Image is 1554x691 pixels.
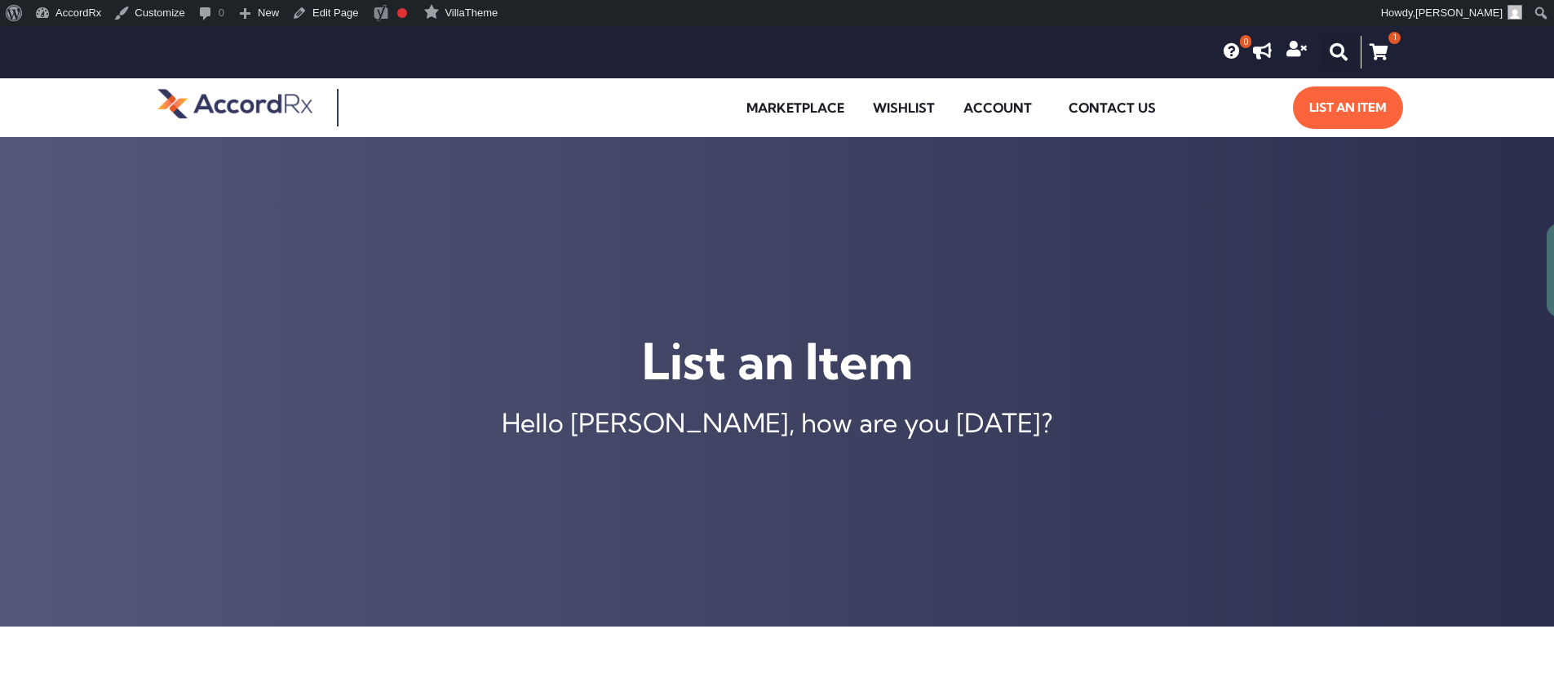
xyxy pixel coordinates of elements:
[157,86,312,121] img: default-logo
[951,89,1052,126] a: Account
[1293,86,1403,129] a: List an Item
[734,89,857,126] a: Marketplace
[397,8,407,18] div: Focus keyphrase not set
[1388,32,1401,44] div: 1
[861,89,947,126] a: Wishlist
[8,410,1546,436] div: Hello [PERSON_NAME], how are you [DATE]?
[1415,7,1503,19] span: [PERSON_NAME]
[1309,95,1387,121] span: List an Item
[8,329,1546,393] h1: List an Item
[1224,43,1240,60] a: 0
[1240,35,1251,48] span: 0
[1056,89,1168,126] a: Contact Us
[1361,36,1397,69] a: 1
